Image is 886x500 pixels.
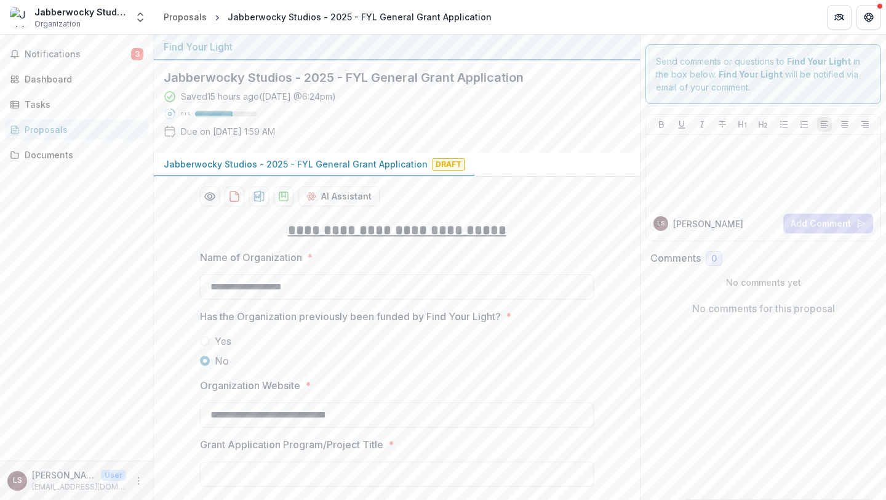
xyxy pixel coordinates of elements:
[797,117,812,132] button: Ordered List
[25,148,138,161] div: Documents
[34,18,81,30] span: Organization
[650,276,876,289] p: No comments yet
[657,220,664,227] div: Linda Schust
[159,8,497,26] nav: breadcrumb
[5,145,148,165] a: Documents
[132,5,149,30] button: Open entity switcher
[181,125,275,138] p: Due on [DATE] 1:59 AM
[164,158,428,171] p: Jabberwocky Studios - 2025 - FYL General Grant Application
[5,94,148,115] a: Tasks
[433,158,465,171] span: Draft
[249,187,269,206] button: download-proposal
[695,117,709,132] button: Italicize
[719,69,783,79] strong: Find Your Light
[837,117,852,132] button: Align Center
[673,217,743,230] p: [PERSON_NAME]
[164,39,630,54] div: Find Your Light
[181,110,190,118] p: 61 %
[181,90,336,103] div: Saved 15 hours ago ( [DATE] @ 6:24pm )
[164,10,207,23] div: Proposals
[200,187,220,206] button: Preview dcc58427-c7ec-413a-94b0-15700056e5e9-0.pdf
[5,44,148,64] button: Notifications3
[756,117,770,132] button: Heading 2
[692,301,835,316] p: No comments for this proposal
[215,334,231,349] span: Yes
[225,187,244,206] button: download-proposal
[13,477,22,485] div: Linda Schust
[298,187,380,206] button: AI Assistant
[783,214,873,233] button: Add Comment
[228,10,492,23] div: Jabberwocky Studios - 2025 - FYL General Grant Application
[200,250,302,265] p: Name of Organization
[200,437,383,452] p: Grant Application Program/Project Title
[787,56,851,67] strong: Find Your Light
[200,309,501,324] p: Has the Organization previously been funded by Find Your Light?
[25,123,138,136] div: Proposals
[827,5,852,30] button: Partners
[159,8,212,26] a: Proposals
[164,70,610,85] h2: Jabberwocky Studios - 2025 - FYL General Grant Application
[32,469,96,482] p: [PERSON_NAME]
[5,119,148,140] a: Proposals
[32,482,126,493] p: [EMAIL_ADDRESS][DOMAIN_NAME]
[215,353,229,368] span: No
[25,49,131,60] span: Notifications
[274,187,293,206] button: download-proposal
[645,44,881,104] div: Send comments or questions to in the box below. will be notified via email of your comment.
[715,117,730,132] button: Strike
[817,117,832,132] button: Align Left
[131,474,146,488] button: More
[654,117,669,132] button: Bold
[34,6,127,18] div: Jabberwocky Studios
[25,73,138,86] div: Dashboard
[10,7,30,27] img: Jabberwocky Studios
[776,117,791,132] button: Bullet List
[858,117,872,132] button: Align Right
[5,69,148,89] a: Dashboard
[711,254,717,264] span: 0
[650,252,701,264] h2: Comments
[735,117,750,132] button: Heading 1
[25,98,138,111] div: Tasks
[200,378,300,393] p: Organization Website
[856,5,881,30] button: Get Help
[101,470,126,481] p: User
[674,117,689,132] button: Underline
[131,48,143,60] span: 3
